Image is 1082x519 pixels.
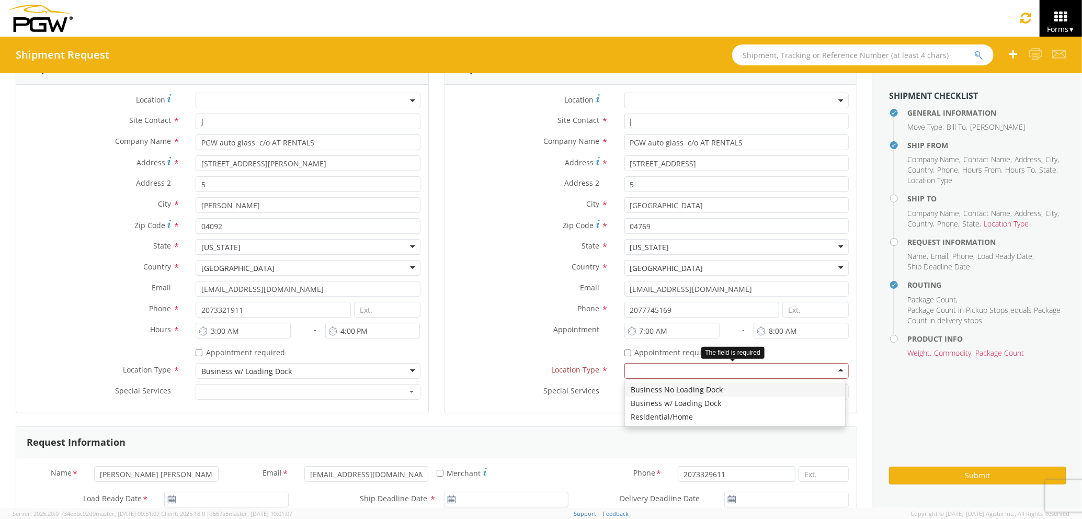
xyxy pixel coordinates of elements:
[962,219,981,229] li: ,
[742,324,745,334] span: -
[963,208,1012,219] li: ,
[907,141,1066,149] h4: Ship From
[962,219,980,229] span: State
[947,122,967,132] li: ,
[201,263,275,274] div: [GEOGRAPHIC_DATA]
[1047,24,1075,34] span: Forms
[149,303,171,313] span: Phone
[1045,154,1057,164] span: City
[977,251,1032,261] span: Load Ready Date
[952,251,973,261] span: Phone
[8,5,73,32] img: pgw-form-logo-1aaa8060b1cc70fad034.png
[13,510,160,517] span: Server: 2025.20.0-734e5bc92d9
[907,305,1061,325] span: Package Count in Pickup Stops equals Package Count in delivery stops
[952,251,975,262] li: ,
[907,109,1066,117] h4: General Information
[263,468,282,480] span: Email
[907,295,958,305] li: ,
[587,199,600,209] span: City
[354,302,420,318] input: Ext.
[633,468,655,480] span: Phone
[907,251,927,261] span: Name
[314,324,316,334] span: -
[937,165,960,175] li: ,
[630,242,669,253] div: [US_STATE]
[196,349,202,356] input: Appointment required
[572,262,600,272] span: Country
[129,115,171,125] span: Site Contact
[907,219,933,229] span: Country
[229,510,292,517] span: master, [DATE] 10:01:07
[152,283,171,292] span: Email
[907,262,970,272] span: Ship Deadline Date
[603,510,629,517] a: Feedback
[201,242,241,253] div: [US_STATE]
[907,122,942,132] span: Move Type
[907,238,1066,246] h4: Request Information
[937,165,958,175] span: Phone
[123,365,171,375] span: Location Type
[558,115,600,125] span: Site Contact
[136,95,165,105] span: Location
[907,175,952,185] span: Location Type
[1005,165,1037,175] li: ,
[934,348,973,358] li: ,
[196,346,287,358] label: Appointment required
[115,386,171,396] span: Special Services
[799,466,849,482] input: Ext.
[931,251,950,262] li: ,
[1045,208,1059,219] li: ,
[1015,208,1043,219] li: ,
[437,466,487,479] label: Merchant
[565,95,594,105] span: Location
[907,335,1066,343] h4: Product Info
[1045,208,1057,218] span: City
[907,348,931,358] li: ,
[1039,165,1056,175] span: State
[782,302,849,318] input: Ext.
[962,165,1001,175] span: Hours From
[907,154,961,165] li: ,
[931,251,948,261] span: Email
[565,178,600,188] span: Address 2
[580,283,600,292] span: Email
[360,493,427,503] span: Ship Deadline Date
[907,165,935,175] li: ,
[625,397,845,410] div: Business w/ Loading Dock
[910,510,1069,518] span: Copyright © [DATE]-[DATE] Agistix Inc., All Rights Reserved
[620,493,700,503] span: Delivery Deadline Date
[83,493,142,505] span: Load Ready Date
[907,195,1066,202] h4: Ship To
[27,64,118,74] h3: Ship From Location
[907,208,961,219] li: ,
[1039,165,1058,175] li: ,
[578,303,600,313] span: Phone
[455,64,533,74] h3: Ship To Location
[143,262,171,272] span: Country
[630,263,703,274] div: [GEOGRAPHIC_DATA]
[544,136,600,146] span: Company Name
[937,219,958,229] span: Phone
[27,437,126,448] h3: Request Information
[574,510,597,517] a: Support
[1068,25,1075,34] span: ▼
[889,90,978,101] strong: Shipment Checklist
[907,281,1066,289] h4: Routing
[701,347,765,359] div: The field is required
[437,470,443,477] input: Merchant
[544,386,600,396] span: Special Services
[136,157,165,167] span: Address
[962,165,1003,175] li: ,
[947,122,966,132] span: Bill To
[1005,165,1035,175] span: Hours To
[963,208,1010,218] span: Contact Name
[934,348,971,358] span: Commodity
[624,346,716,358] label: Appointment required
[937,219,960,229] li: ,
[201,366,292,377] div: Business w/ Loading Dock
[161,510,292,517] span: Client: 2025.18.0-fd567a5
[153,241,171,251] span: State
[907,165,933,175] span: Country
[51,468,72,480] span: Name
[115,136,171,146] span: Company Name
